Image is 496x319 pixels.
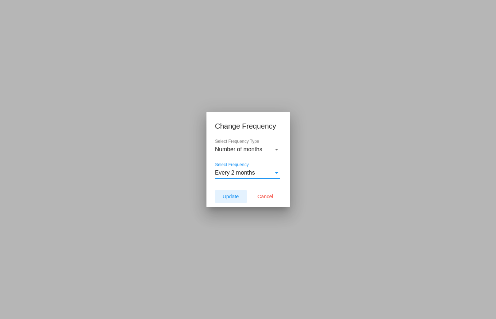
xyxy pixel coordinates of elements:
[215,120,281,132] h1: Change Frequency
[215,170,280,176] mat-select: Select Frequency
[215,190,247,203] button: Update
[223,194,239,199] span: Update
[215,146,263,152] span: Number of months
[215,170,255,176] span: Every 2 months
[258,194,273,199] span: Cancel
[215,146,280,153] mat-select: Select Frequency Type
[250,190,281,203] button: Cancel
